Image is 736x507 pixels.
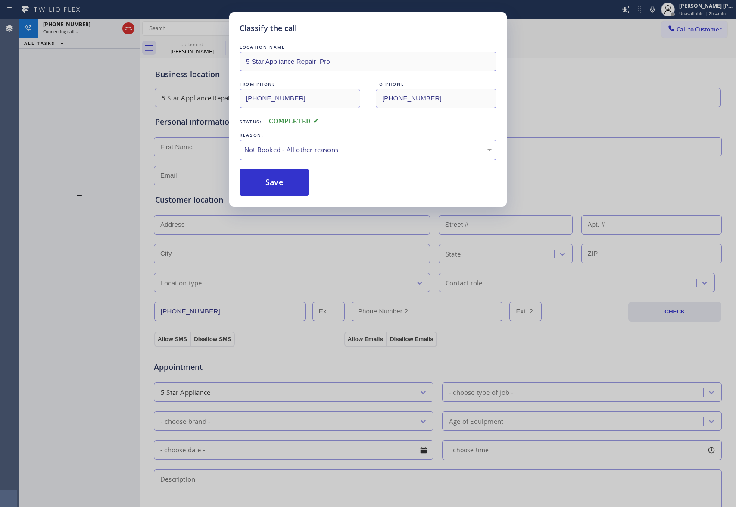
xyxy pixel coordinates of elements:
[240,119,262,125] span: Status:
[240,131,496,140] div: REASON:
[376,89,496,108] input: To phone
[244,145,492,155] div: Not Booked - All other reasons
[240,89,360,108] input: From phone
[240,43,496,52] div: LOCATION NAME
[240,22,297,34] h5: Classify the call
[376,80,496,89] div: TO PHONE
[269,118,319,125] span: COMPLETED
[240,169,309,196] button: Save
[240,80,360,89] div: FROM PHONE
